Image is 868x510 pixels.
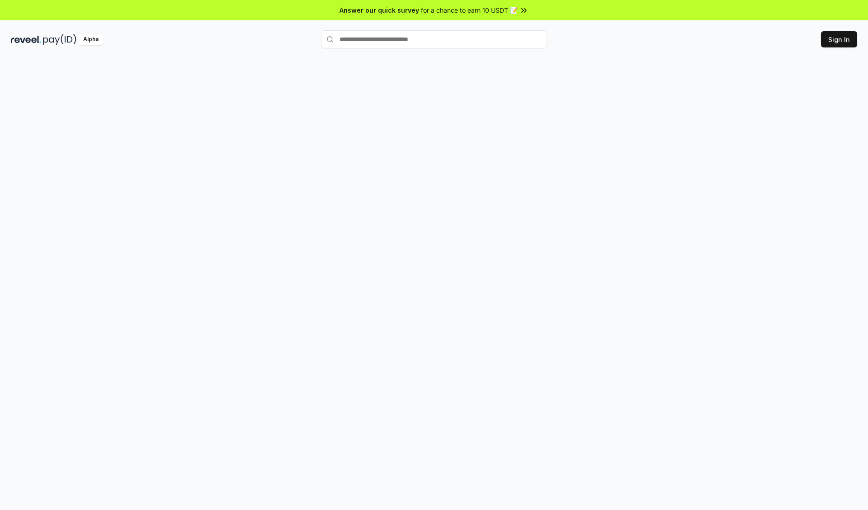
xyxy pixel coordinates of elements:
img: reveel_dark [11,34,41,45]
span: for a chance to earn 10 USDT 📝 [421,5,518,15]
button: Sign In [821,31,857,47]
img: pay_id [43,34,76,45]
div: Alpha [78,34,104,45]
span: Answer our quick survey [340,5,419,15]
